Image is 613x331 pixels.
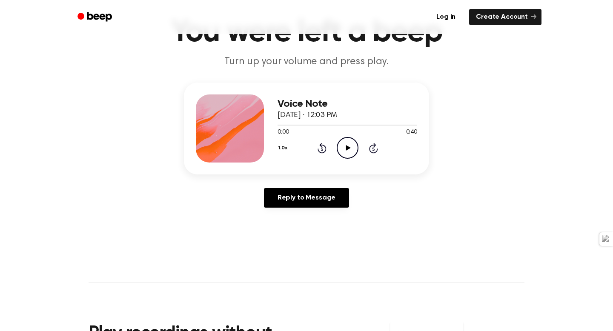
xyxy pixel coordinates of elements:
[278,98,417,110] h3: Voice Note
[406,128,417,137] span: 0:40
[278,128,289,137] span: 0:00
[469,9,541,25] a: Create Account
[278,111,337,119] span: [DATE] · 12:03 PM
[72,9,120,26] a: Beep
[428,7,464,27] a: Log in
[278,141,290,155] button: 1.0x
[264,188,349,208] a: Reply to Message
[143,55,470,69] p: Turn up your volume and press play.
